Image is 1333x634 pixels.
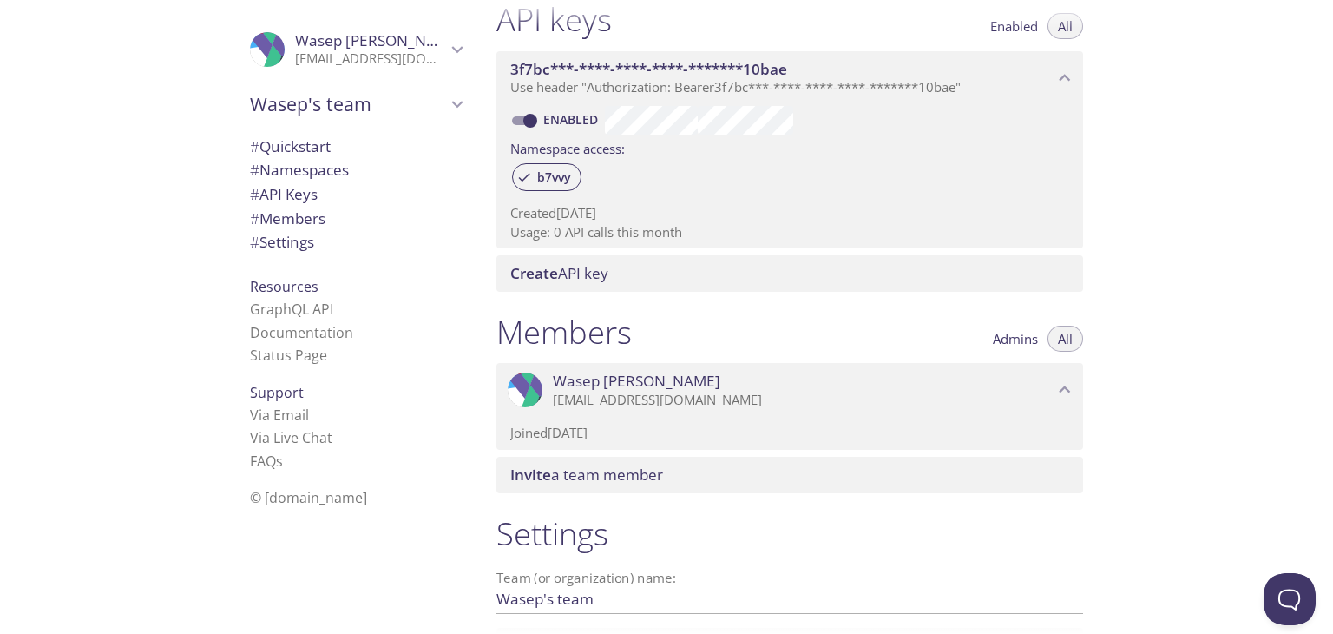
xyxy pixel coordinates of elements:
[236,82,476,127] div: Wasep's team
[553,372,720,391] span: Wasep [PERSON_NAME]
[250,92,446,116] span: Wasep's team
[510,223,1069,241] p: Usage: 0 API calls this month
[541,111,605,128] a: Enabled
[250,208,325,228] span: Members
[236,135,476,159] div: Quickstart
[250,160,349,180] span: Namespaces
[510,424,1069,442] p: Joined [DATE]
[496,457,1083,493] div: Invite a team member
[496,255,1083,292] div: Create API Key
[1047,326,1083,352] button: All
[250,136,331,156] span: Quickstart
[236,230,476,254] div: Team Settings
[236,182,476,207] div: API Keys
[236,21,476,78] div: Wasep AbdulAziz
[295,50,446,68] p: [EMAIL_ADDRESS][DOMAIN_NAME]
[250,232,259,252] span: #
[250,452,283,471] a: FAQ
[250,300,333,319] a: GraphQL API
[250,428,332,447] a: Via Live Chat
[510,465,551,485] span: Invite
[250,208,259,228] span: #
[510,465,663,485] span: a team member
[496,571,677,584] label: Team (or organization) name:
[250,277,318,296] span: Resources
[236,158,476,182] div: Namespaces
[295,30,463,50] span: Wasep [PERSON_NAME]
[510,135,625,160] label: Namespace access:
[496,514,1083,553] h1: Settings
[250,346,327,365] a: Status Page
[250,184,259,204] span: #
[982,326,1048,352] button: Admins
[250,406,309,425] a: Via Email
[250,136,259,156] span: #
[496,313,632,352] h1: Members
[510,263,608,283] span: API key
[250,383,304,402] span: Support
[527,169,581,185] span: b7vvy
[236,207,476,231] div: Members
[510,263,558,283] span: Create
[250,160,259,180] span: #
[250,232,314,252] span: Settings
[553,392,1054,409] p: [EMAIL_ADDRESS][DOMAIN_NAME]
[496,363,1083,417] div: Wasep AbdulAziz
[250,488,367,507] span: © [DOMAIN_NAME]
[250,184,318,204] span: API Keys
[1264,573,1316,625] iframe: Help Scout Beacon - Open
[250,323,353,342] a: Documentation
[276,452,283,471] span: s
[512,163,581,191] div: b7vvy
[510,204,1069,222] p: Created [DATE]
